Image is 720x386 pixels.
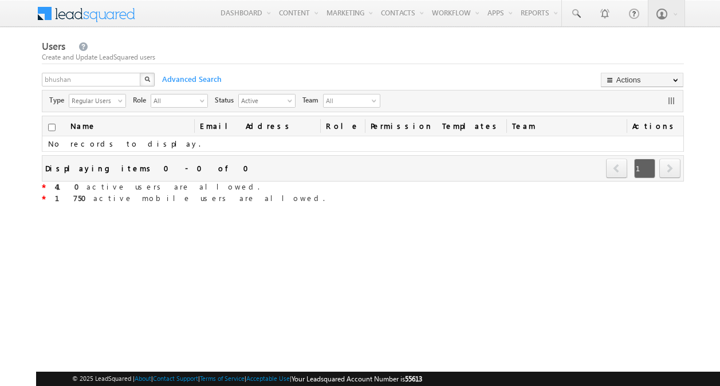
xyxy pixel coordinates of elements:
[55,193,93,203] strong: 1750
[42,73,141,86] input: Search Users
[135,375,151,382] a: About
[601,73,683,87] button: Actions
[215,95,238,105] span: Status
[506,116,627,136] span: Team
[42,52,684,62] div: Create and Update LeadSquared users
[45,162,255,175] div: Displaying items 0 - 0 of 0
[288,97,297,104] span: select
[55,193,325,203] span: active mobile users are allowed.
[133,95,151,105] span: Role
[292,375,422,383] span: Your Leadsquared Account Number is
[365,116,506,136] span: Permission Templates
[627,116,683,136] span: Actions
[239,94,286,106] span: Active
[42,136,683,152] td: No records to display.
[55,182,86,191] strong: 410
[659,160,680,178] a: next
[156,74,225,84] span: Advanced Search
[302,95,323,105] span: Team
[246,375,290,382] a: Acceptable Use
[42,40,65,53] span: Users
[118,97,127,104] span: select
[200,375,245,382] a: Terms of Service
[200,97,209,104] span: select
[194,116,320,136] a: Email Address
[320,116,365,136] a: Role
[606,160,628,178] a: prev
[153,375,198,382] a: Contact Support
[72,373,422,384] span: © 2025 LeadSquared | | | | |
[324,94,369,107] span: All
[49,95,69,105] span: Type
[65,116,102,136] a: Name
[69,94,116,106] span: Regular Users
[151,94,198,106] span: All
[144,76,150,82] img: Search
[606,159,627,178] span: prev
[405,375,422,383] span: 55613
[659,159,680,178] span: next
[55,182,259,191] span: active users are allowed.
[634,159,655,178] span: 1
